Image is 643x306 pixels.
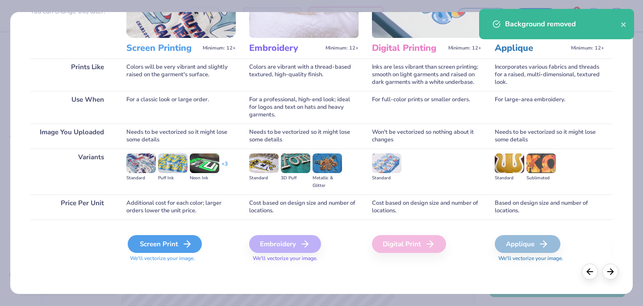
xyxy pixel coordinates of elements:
div: Colors will be very vibrant and slightly raised on the garment's surface. [126,58,236,91]
img: Metallic & Glitter [313,153,342,173]
div: Cost based on design size and number of locations. [372,194,481,219]
h3: Digital Printing [372,42,445,54]
div: Inks are less vibrant than screen printing; smooth on light garments and raised on dark garments ... [372,58,481,91]
div: Incorporates various fabrics and threads for a raised, multi-dimensional, textured look. [495,58,604,91]
img: Neon Ink [190,153,219,173]
div: Screen Print [128,235,202,253]
span: Minimum: 12+ [203,45,236,51]
div: For full-color prints or smaller orders. [372,91,481,124]
div: Won't be vectorized so nothing about it changes [372,124,481,149]
h3: Applique [495,42,568,54]
div: Embroidery [249,235,321,253]
div: Metallic & Glitter [313,174,342,190]
img: Sublimated [526,153,556,173]
div: Standard [249,174,279,182]
img: Puff Ink [158,153,188,173]
div: Cost based on design size and number of locations. [249,194,359,219]
div: For a classic look or large order. [126,91,236,124]
div: For large-area embroidery. [495,91,604,124]
span: Minimum: 12+ [571,45,604,51]
div: Needs to be vectorized so it might lose some details [126,124,236,149]
div: Sublimated [526,174,556,182]
div: Background removed [505,19,621,29]
span: Minimum: 12+ [326,45,359,51]
span: Minimum: 12+ [448,45,481,51]
div: Needs to be vectorized so it might lose some details [495,124,604,149]
div: Standard [126,174,156,182]
h3: Screen Printing [126,42,199,54]
h3: Embroidery [249,42,322,54]
div: Puff Ink [158,174,188,182]
div: Additional cost for each color; larger orders lower the unit price. [126,194,236,219]
div: 3D Puff [281,174,310,182]
div: Price Per Unit [30,194,113,219]
img: Standard [126,153,156,173]
span: We'll vectorize your image. [249,255,359,262]
span: We'll vectorize your image. [126,255,236,262]
div: Needs to be vectorized so it might lose some details [249,124,359,149]
button: close [621,19,627,29]
div: Variants [30,149,113,194]
div: Neon Ink [190,174,219,182]
span: We'll vectorize your image. [495,255,604,262]
div: Use When [30,91,113,124]
div: Standard [495,174,524,182]
div: Based on design size and number of locations. [495,194,604,219]
div: For a professional, high-end look; ideal for logos and text on hats and heavy garments. [249,91,359,124]
img: 3D Puff [281,153,310,173]
div: Standard [372,174,401,182]
div: + 3 [221,160,228,175]
img: Standard [495,153,524,173]
img: Standard [372,153,401,173]
img: Standard [249,153,279,173]
div: Image You Uploaded [30,124,113,149]
div: Prints Like [30,58,113,91]
div: Colors are vibrant with a thread-based textured, high-quality finish. [249,58,359,91]
div: Applique [495,235,560,253]
div: Digital Print [372,235,446,253]
p: You can change this later. [30,8,113,15]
